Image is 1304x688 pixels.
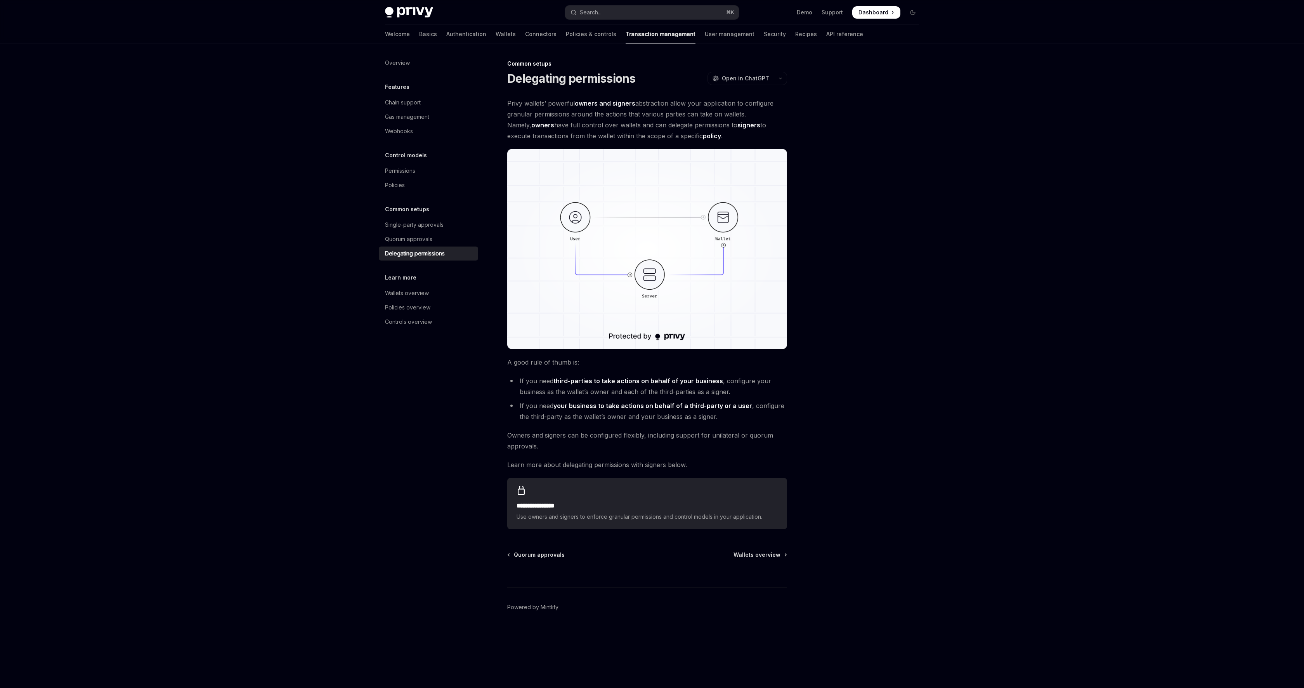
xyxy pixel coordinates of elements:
a: Policies overview [379,301,478,314]
a: Chain support [379,96,478,109]
div: Gas management [385,112,429,122]
a: Welcome [385,25,410,43]
span: Owners and signers can be configured flexibly, including support for unilateral or quorum approvals. [507,430,787,452]
strong: owners and signers [575,99,635,107]
div: Chain support [385,98,421,107]
a: Demo [797,9,812,16]
button: Open search [565,5,739,19]
li: If you need , configure your business as the wallet’s owner and each of the third-parties as a si... [507,375,787,397]
div: Policies overview [385,303,430,312]
img: dark logo [385,7,433,18]
a: Delegating permissions [379,247,478,261]
a: Policies & controls [566,25,616,43]
h1: Delegating permissions [507,71,636,85]
div: Single-party approvals [385,220,444,229]
a: Webhooks [379,124,478,138]
a: Wallets overview [379,286,478,300]
span: Learn more about delegating permissions with signers below. [507,459,787,470]
div: Search... [580,8,602,17]
a: Overview [379,56,478,70]
a: Controls overview [379,315,478,329]
a: API reference [826,25,863,43]
div: Common setups [507,60,787,68]
a: Recipes [795,25,817,43]
a: Powered by Mintlify [507,603,558,611]
a: policy [703,132,721,140]
a: User management [705,25,754,43]
div: Wallets overview [385,288,429,298]
a: Transaction management [626,25,695,43]
strong: third-parties to take actions on behalf of your business [553,377,723,385]
a: Quorum approvals [379,232,478,246]
h5: Common setups [385,205,429,214]
img: delegate [507,149,787,349]
a: Wallets overview [733,551,786,559]
strong: signers [737,121,760,129]
a: owners and signers [575,99,635,108]
span: Open in ChatGPT [722,75,769,82]
a: Security [764,25,786,43]
a: Basics [419,25,437,43]
span: A good rule of thumb is: [507,357,787,368]
a: Quorum approvals [508,551,565,559]
span: Use owners and signers to enforce granular permissions and control models in your application. [517,512,778,521]
div: Quorum approvals [385,235,432,244]
button: Toggle dark mode [907,6,919,19]
a: Dashboard [852,6,900,19]
a: Wallets [496,25,516,43]
h5: Features [385,82,409,92]
a: Gas management [379,110,478,124]
h5: Learn more [385,273,416,282]
div: Overview [385,58,410,68]
div: Controls overview [385,317,432,327]
div: Delegating permissions [385,249,445,258]
span: Privy wallets’ powerful abstraction allow your application to configure granular permissions arou... [507,98,787,141]
span: Dashboard [858,9,888,16]
a: Authentication [446,25,486,43]
a: Single-party approvals [379,218,478,232]
a: Support [822,9,843,16]
h5: Control models [385,151,427,160]
strong: owners [531,121,554,129]
a: Permissions [379,164,478,178]
span: ⌘ K [726,9,734,16]
strong: your business to take actions on behalf of a third-party or a user [553,402,752,410]
span: Wallets overview [733,551,780,559]
div: Webhooks [385,127,413,136]
a: **** **** **** *Use owners and signers to enforce granular permissions and control models in your... [507,478,787,529]
button: Open in ChatGPT [707,72,774,85]
a: Connectors [525,25,557,43]
a: Policies [379,178,478,192]
li: If you need , configure the third-party as the wallet’s owner and your business as a signer. [507,400,787,422]
div: Policies [385,181,405,190]
div: Permissions [385,166,415,175]
span: Quorum approvals [514,551,565,559]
